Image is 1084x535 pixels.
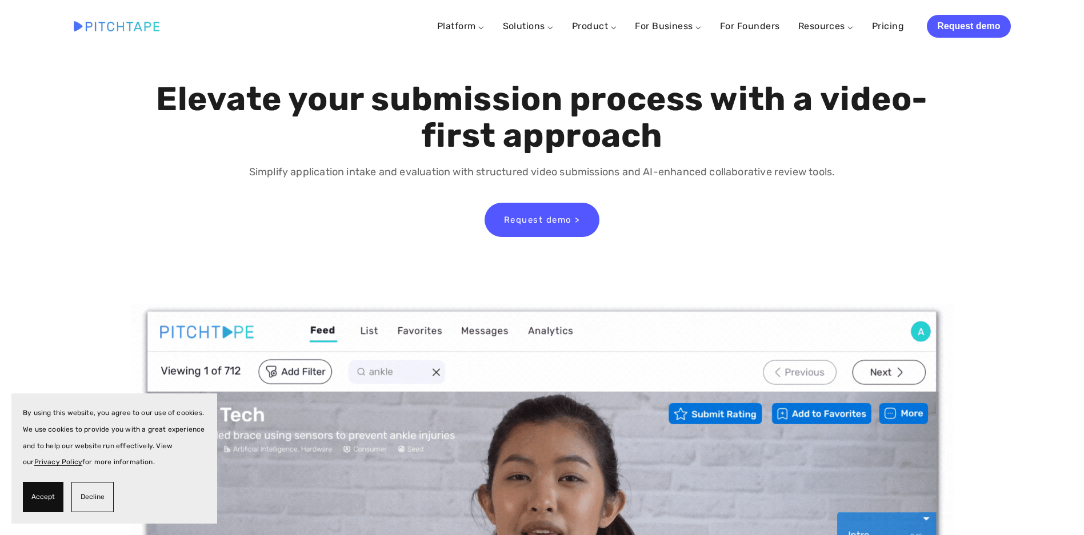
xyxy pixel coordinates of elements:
a: For Founders [720,16,780,37]
span: Accept [31,489,55,505]
iframe: Chat Widget [1027,480,1084,535]
section: Cookie banner [11,393,217,524]
span: Decline [81,489,105,505]
a: Resources ⌵ [798,21,854,31]
a: Pricing [872,16,904,37]
a: For Business ⌵ [635,21,702,31]
p: By using this website, you agree to our use of cookies. We use cookies to provide you with a grea... [23,405,206,470]
p: Simplify application intake and evaluation with structured video submissions and AI-enhanced coll... [153,164,931,180]
img: Pitchtape | Video Submission Management Software [74,21,159,31]
a: Request demo [927,15,1010,38]
a: Solutions ⌵ [503,21,554,31]
a: Privacy Policy [34,458,83,466]
h1: Elevate your submission process with a video-first approach [153,81,931,154]
a: Product ⌵ [572,21,617,31]
a: Request demo > [485,203,599,237]
button: Accept [23,482,63,512]
a: Platform ⌵ [437,21,485,31]
button: Decline [71,482,114,512]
